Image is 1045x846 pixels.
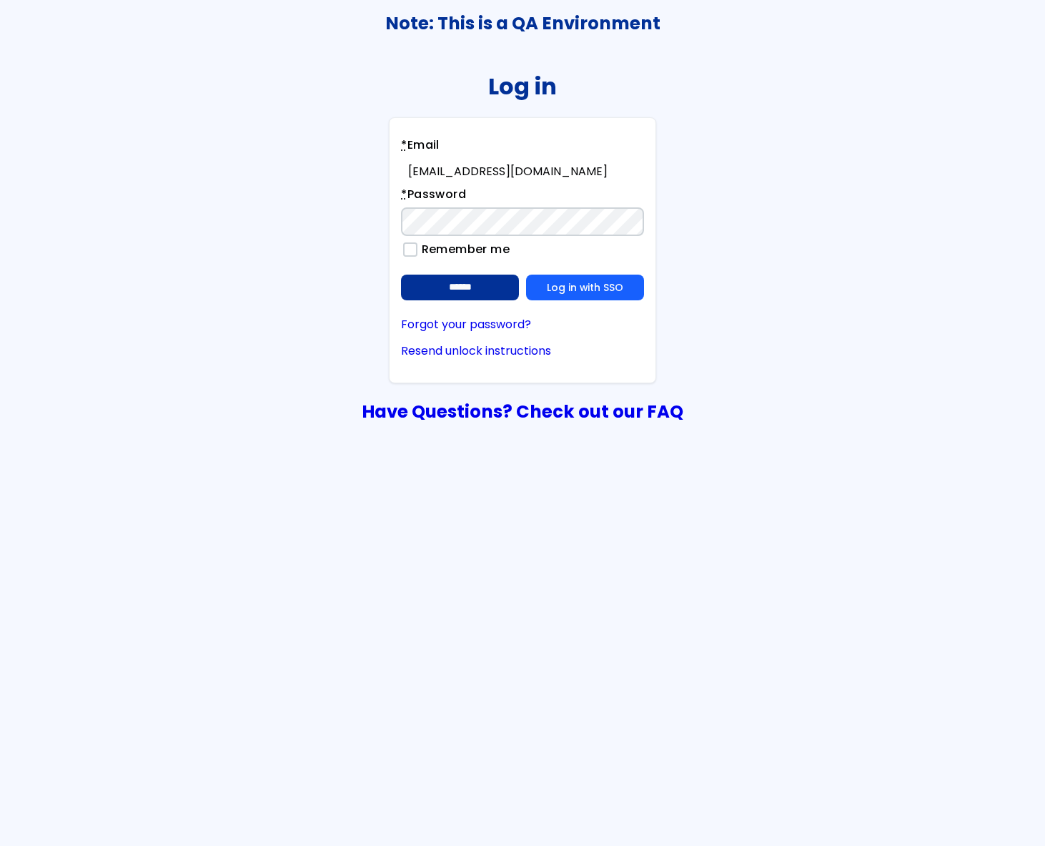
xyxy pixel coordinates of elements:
label: Remember me [415,243,510,256]
a: Forgot your password? [401,318,643,331]
a: Log in with SSO [526,275,644,300]
a: Resend unlock instructions [401,345,643,358]
h3: Note: This is a QA Environment [1,14,1044,34]
label: Email [401,137,439,158]
abbr: required [401,186,407,202]
label: Password [401,186,466,207]
h2: Log in [488,73,557,99]
a: Have Questions? Check out our FAQ [362,399,683,424]
abbr: required [401,137,407,153]
div: [EMAIL_ADDRESS][DOMAIN_NAME] [408,165,644,178]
